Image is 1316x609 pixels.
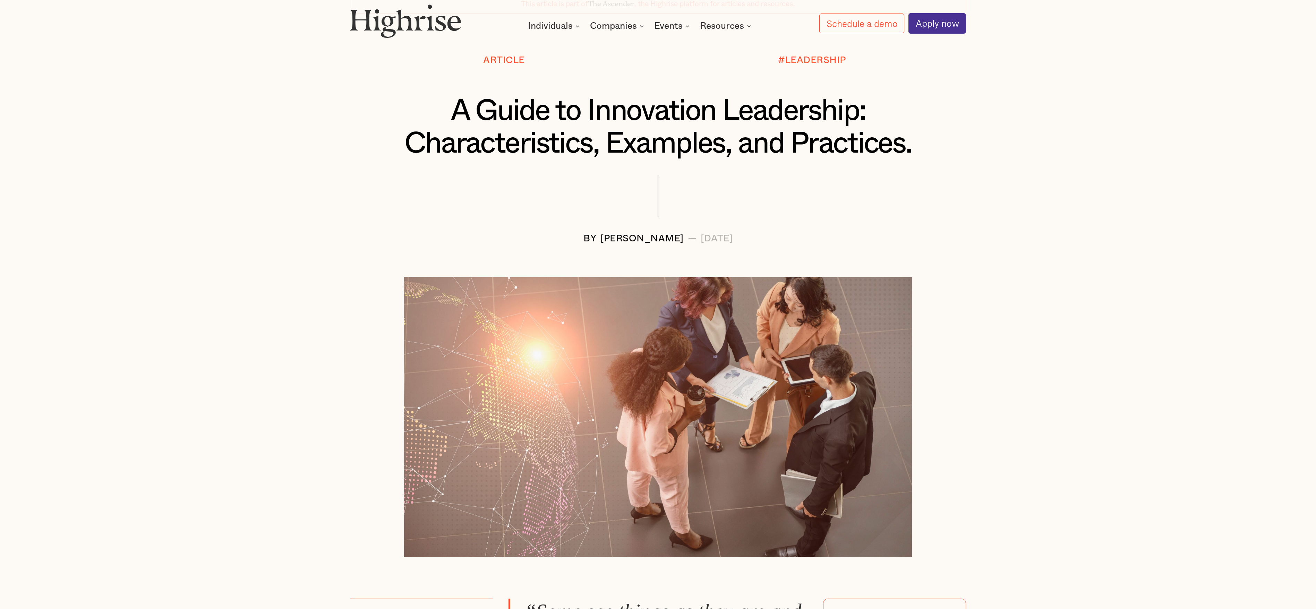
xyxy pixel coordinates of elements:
div: #LEADERSHIP [778,55,846,66]
img: A group of professionals engaged in a discussion while standing over a document, symbolizing inno... [404,277,912,557]
img: Highrise logo [350,4,461,38]
div: [PERSON_NAME] [600,233,684,244]
div: Companies [590,22,637,30]
div: BY [583,233,596,244]
div: Article [483,55,525,66]
div: — [688,233,697,244]
a: Apply now [908,13,966,33]
h1: A Guide to Innovation Leadership: Characteristics, Examples, and Practices. [401,95,915,160]
div: Events [654,22,692,30]
div: Individuals [528,22,573,30]
div: Events [654,22,683,30]
div: Companies [590,22,646,30]
div: Resources [700,22,753,30]
div: [DATE] [701,233,733,244]
div: Individuals [528,22,582,30]
a: Schedule a demo [819,14,904,34]
div: Resources [700,22,744,30]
